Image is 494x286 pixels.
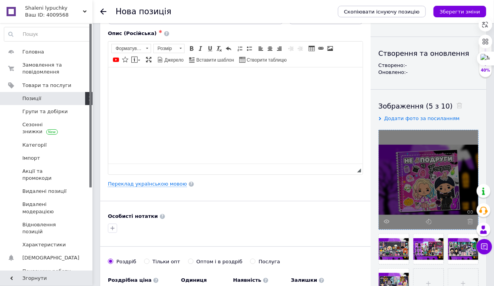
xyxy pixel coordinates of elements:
[224,44,233,53] a: Повернути (Ctrl+Z)
[245,44,254,53] a: Вставити/видалити маркований список
[338,6,426,17] button: Скопіювати існуючу позицію
[22,221,71,235] span: Відновлення позицій
[477,239,492,254] button: Чат з покупцем
[344,9,420,15] span: Скопіювати існуючу позицію
[121,55,129,64] a: Вставити іконку
[236,44,244,53] a: Вставити/видалити нумерований список
[22,49,44,55] span: Головна
[378,69,479,76] div: Оновлено: -
[111,44,151,53] a: Форматування
[25,12,92,18] div: Ваш ID: 4009568
[357,169,361,172] span: Потягніть для зміни розмірів
[22,142,47,149] span: Категорії
[434,6,486,17] button: Зберегти зміни
[22,188,67,195] span: Видалені позиції
[108,67,363,164] iframe: Редактор, 44F7C55D-8647-4954-9081-B6236D3C5445
[22,254,79,261] span: [DEMOGRAPHIC_DATA]
[145,55,153,64] a: Максимізувати
[22,62,71,75] span: Замовлення та повідомлення
[238,55,288,64] a: Створити таблицю
[326,44,334,53] a: Зображення
[154,44,177,53] span: Розмір
[378,101,479,111] div: Зображення (5 з 10)
[22,268,71,282] span: Показники роботи компанії
[108,277,151,283] b: Роздрібна ціна
[22,82,71,89] span: Товари та послуги
[245,57,287,64] span: Створити таблицю
[296,44,304,53] a: Збільшити відступ
[257,44,265,53] a: По лівому краю
[188,55,235,64] a: Вставити шаблон
[181,277,207,283] b: Одиниця
[130,55,141,64] a: Вставити повідомлення
[112,44,143,53] span: Форматування
[22,95,41,102] span: Позиції
[195,57,234,64] span: Вставити шаблон
[317,44,325,53] a: Вставити/Редагувати посилання (Ctrl+L)
[215,44,223,53] a: Видалити форматування
[352,166,357,174] div: Кiлькiсть символiв
[156,55,185,64] a: Джерело
[159,29,162,34] span: ✱
[163,57,184,64] span: Джерело
[112,55,120,64] a: Додати відео з YouTube
[25,5,83,12] span: Shaleni lypuchky
[22,168,71,182] span: Акції та промокоди
[378,62,479,69] div: Створено: -
[108,213,158,219] b: Особисті нотатки
[108,181,187,187] a: Переклад українською мовою
[22,108,68,115] span: Групи та добірки
[22,201,71,215] span: Видалені модерацією
[206,44,214,53] a: Підкреслений (Ctrl+U)
[153,258,180,265] div: Тільки опт
[384,115,460,121] span: Додати фото за посиланням
[233,277,261,283] b: Наявність
[22,155,40,162] span: Імпорт
[116,258,136,265] div: Роздріб
[100,8,106,15] div: Повернутися назад
[440,9,480,15] i: Зберегти зміни
[275,44,284,53] a: По правому краю
[116,7,171,16] h1: Нова позиція
[108,30,157,36] span: Опис (Російська)
[479,68,492,73] div: 40%
[187,44,196,53] a: Жирний (Ctrl+B)
[4,27,91,41] input: Пошук
[197,258,243,265] div: Оптом і в роздріб
[266,44,274,53] a: По центру
[22,121,71,135] span: Сезонні знижки
[291,277,317,283] b: Залишки
[153,44,185,53] a: Розмір
[287,44,295,53] a: Зменшити відступ
[197,44,205,53] a: Курсив (Ctrl+I)
[259,258,280,265] div: Послуга
[307,44,316,53] a: Таблиця
[22,241,66,248] span: Характеристики
[378,49,479,58] div: Створення та оновлення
